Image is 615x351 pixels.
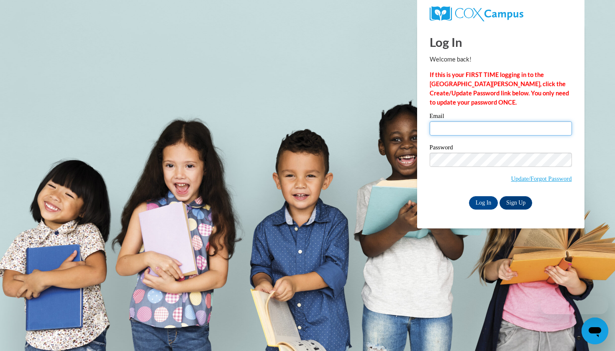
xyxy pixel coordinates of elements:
h1: Log In [430,33,572,51]
a: Sign Up [500,196,532,210]
iframe: Message from company [541,296,608,314]
img: COX Campus [430,6,523,21]
label: Password [430,144,572,153]
p: Welcome back! [430,55,572,64]
strong: If this is your FIRST TIME logging in to the [GEOGRAPHIC_DATA][PERSON_NAME], click the Create/Upd... [430,71,569,106]
label: Email [430,113,572,121]
iframe: Button to launch messaging window [582,318,608,344]
input: Log In [469,196,498,210]
a: Update/Forgot Password [511,175,571,182]
a: COX Campus [430,6,572,21]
